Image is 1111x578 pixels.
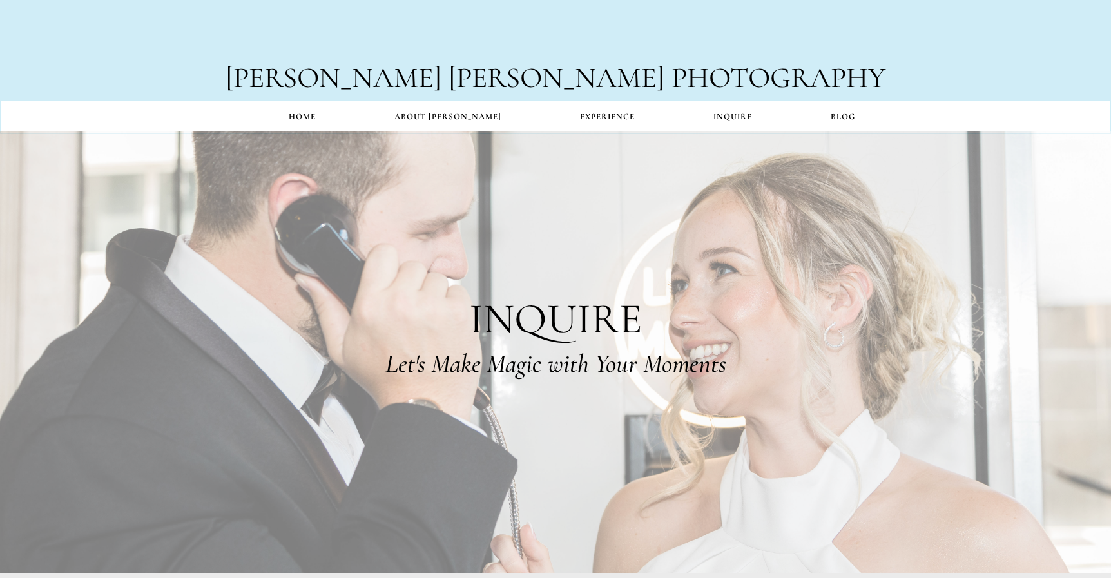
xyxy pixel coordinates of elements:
span: [PERSON_NAME] [226,60,441,95]
span: INQUIRE [469,293,642,345]
span: [PERSON_NAME] [449,60,664,95]
a: ABOUT ARLENE [355,104,541,130]
em: Let's Make Magic with Your Moments [385,348,726,379]
a: BLOG [791,104,894,130]
span: PHOTOGRAPHY [671,60,885,95]
a: INQUIRE [674,104,791,130]
a: Home [249,104,355,130]
a: EXPERIENCE [541,104,674,130]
